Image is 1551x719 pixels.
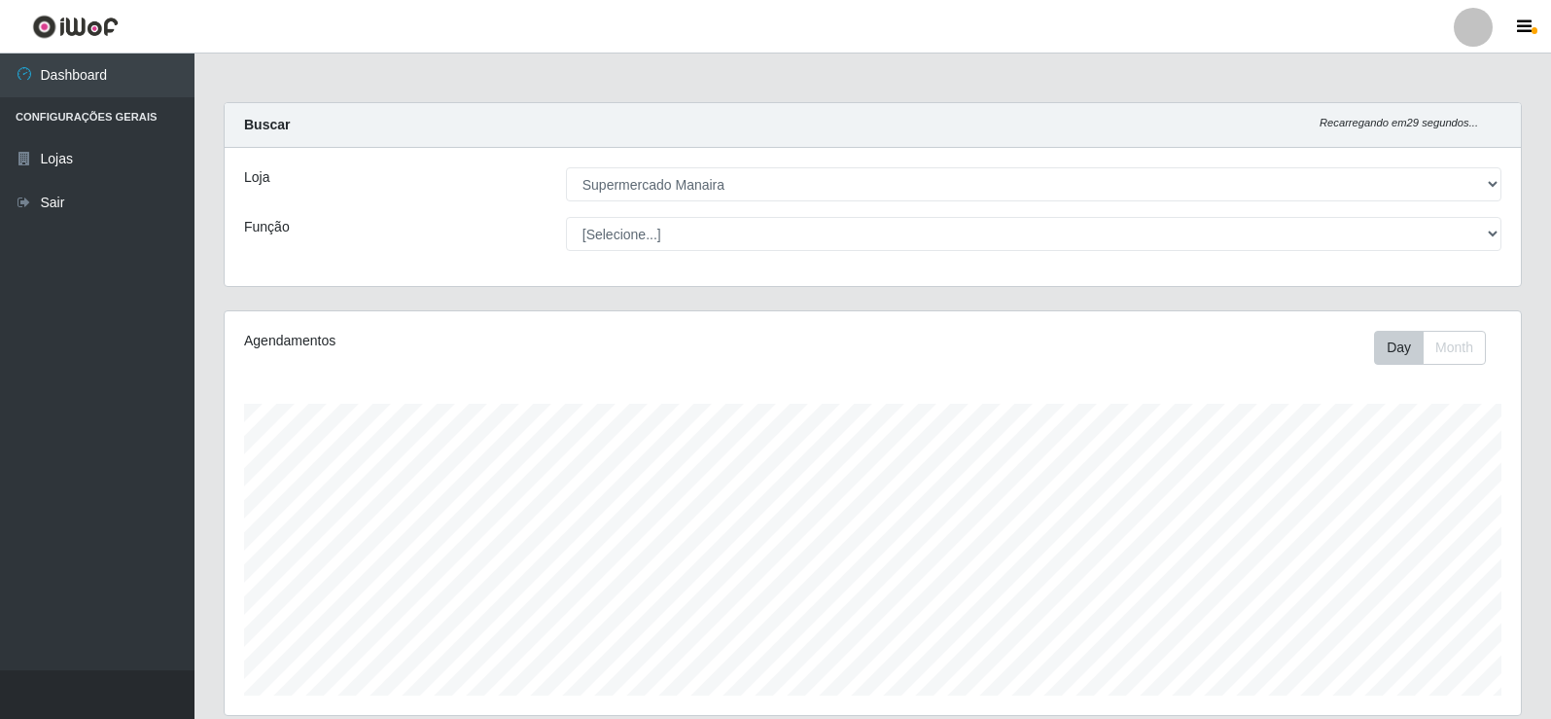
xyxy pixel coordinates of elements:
[1374,331,1501,365] div: Toolbar with button groups
[244,117,290,132] strong: Buscar
[244,331,751,351] div: Agendamentos
[1374,331,1424,365] button: Day
[244,217,290,237] label: Função
[1423,331,1486,365] button: Month
[32,15,119,39] img: CoreUI Logo
[244,167,269,188] label: Loja
[1320,117,1478,128] i: Recarregando em 29 segundos...
[1374,331,1486,365] div: First group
